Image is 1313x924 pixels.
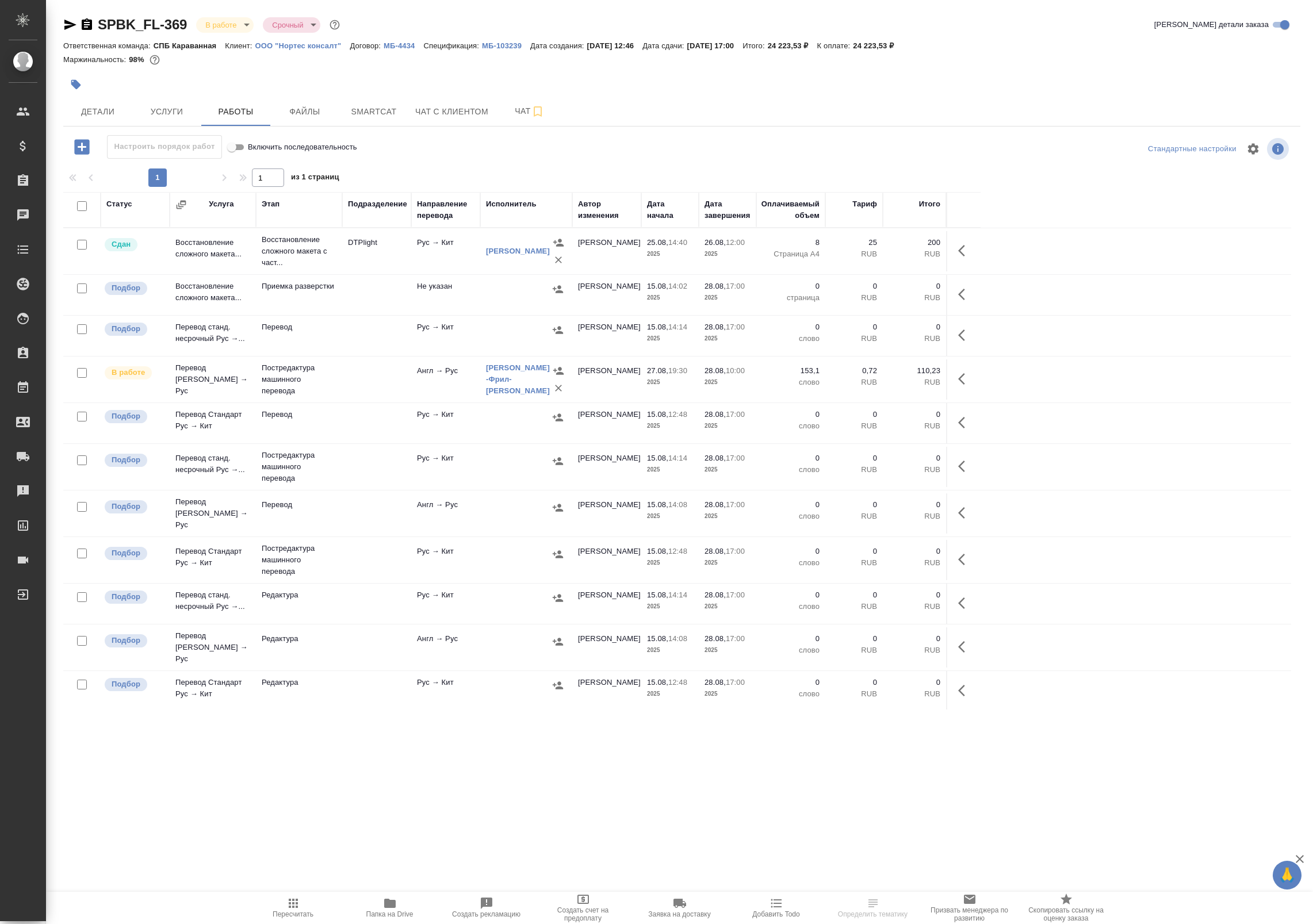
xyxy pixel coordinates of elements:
p: 15.08, [647,591,668,599]
button: Добавить тэг [63,72,89,97]
div: Можно подбирать исполнителей [104,453,164,468]
button: Скопировать ссылку [80,18,94,32]
p: [DATE] 12:46 [587,41,643,50]
button: Здесь прячутся важные кнопки [951,677,979,704]
p: 2025 [705,688,751,700]
td: Перевод станд. несрочный Рус →... [170,584,256,624]
p: 15.08, [647,547,668,555]
p: Подбор [112,547,140,559]
p: 17:00 [726,323,745,331]
span: Чат [502,104,557,118]
p: Маржинальность: [63,55,129,64]
td: Рус → Кит [411,671,480,711]
p: 0 [889,453,940,464]
a: SPBK_FL-369 [98,17,187,32]
p: Подбор [112,323,140,335]
p: Подбор [112,678,140,690]
p: RUB [831,420,877,432]
button: Назначить [550,234,567,251]
p: 2025 [647,292,693,304]
p: 2025 [705,601,751,612]
p: 28.08, [705,454,726,462]
p: 2025 [705,248,751,260]
p: RUB [889,292,940,304]
p: RUB [831,645,877,656]
p: RUB [889,377,940,388]
p: 0 [831,453,877,464]
p: Перевод [262,499,336,511]
div: Можно подбирать исполнителей [104,409,164,424]
p: слово [762,557,820,569]
td: Перевод станд. несрочный Рус →... [170,447,256,487]
p: 27.08, [647,366,668,375]
button: Здесь прячутся важные кнопки [951,409,979,436]
p: 14:08 [668,634,687,643]
button: Назначить [550,362,567,379]
td: [PERSON_NAME] [572,316,641,356]
p: 15.08, [647,410,668,419]
p: Подбор [112,501,140,512]
div: Дата завершения [705,198,751,221]
button: Назначить [549,499,566,516]
p: RUB [889,601,940,612]
button: Назначить [549,677,566,694]
span: [PERSON_NAME] детали заказа [1154,19,1269,30]
span: Работы [208,105,263,119]
div: В работе [196,17,254,33]
span: Детали [70,105,125,119]
td: DTPlight [342,231,411,271]
td: Не указан [411,275,480,315]
p: 0 [831,677,877,688]
p: 2025 [705,557,751,569]
button: Здесь прячутся важные кнопки [951,365,979,393]
p: RUB [831,601,877,612]
p: Дата создания: [530,41,587,50]
p: 15.08, [647,678,668,687]
p: RUB [889,333,940,344]
p: 0 [889,409,940,420]
td: Перевод [PERSON_NAME] → Рус [170,356,256,402]
p: 2025 [705,420,751,432]
p: RUB [889,464,940,476]
p: 17:00 [726,410,745,419]
td: [PERSON_NAME] [572,540,641,580]
button: Здесь прячутся важные кнопки [951,237,979,264]
p: Перевод [262,321,336,333]
p: страница [762,292,820,304]
p: 0 [762,281,820,292]
p: 2025 [705,333,751,344]
div: Можно подбирать исполнителей [104,499,164,515]
div: Статус [106,198,132,210]
p: 0 [889,589,940,601]
a: [PERSON_NAME] [486,247,550,255]
p: 200 [889,237,940,248]
button: Здесь прячутся важные кнопки [951,633,979,661]
p: 0 [762,677,820,688]
span: Файлы [277,105,332,119]
p: 28.08, [705,366,726,375]
span: из 1 страниц [291,170,339,187]
p: RUB [889,511,940,522]
button: Здесь прячутся важные кнопки [951,499,979,527]
span: 🙏 [1277,863,1297,887]
p: RUB [831,248,877,260]
button: Назначить [549,453,566,470]
td: Рус → Кит [411,584,480,624]
button: Назначить [549,633,566,650]
a: [PERSON_NAME] -Фрил- [PERSON_NAME] [486,363,550,395]
p: 15.08, [647,500,668,509]
p: 17:00 [726,591,745,599]
p: 2025 [647,511,693,522]
p: 0 [889,281,940,292]
button: Добавить работу [66,135,98,159]
p: RUB [889,248,940,260]
p: 2025 [705,464,751,476]
div: Услуга [209,198,233,210]
div: Тариф [852,198,877,210]
p: 0 [831,633,877,645]
p: 0 [831,321,877,333]
p: 2025 [705,511,751,522]
p: Сдан [112,239,131,250]
p: 0 [889,321,940,333]
p: 2025 [705,292,751,304]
